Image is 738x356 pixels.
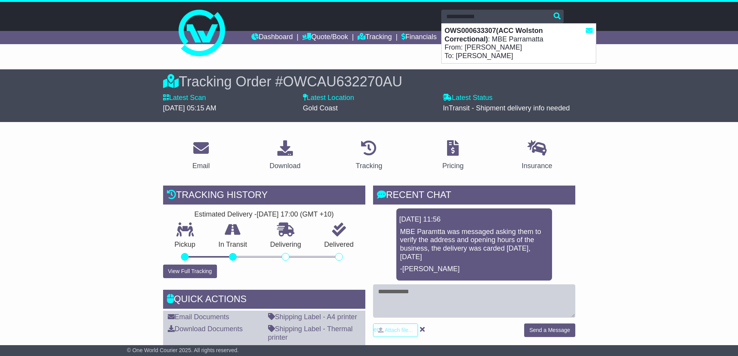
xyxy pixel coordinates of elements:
[442,24,596,63] div: : MBE Parramatta From: [PERSON_NAME] To: [PERSON_NAME]
[257,210,334,219] div: [DATE] 17:00 (GMT +10)
[445,27,543,43] strong: OWS000633307(ACC Wolston Correctional)
[127,347,239,353] span: © One World Courier 2025. All rights reserved.
[163,104,217,112] span: [DATE] 05:15 AM
[399,215,549,224] div: [DATE] 11:56
[251,31,293,44] a: Dashboard
[163,210,365,219] div: Estimated Delivery -
[207,241,259,249] p: In Transit
[163,186,365,206] div: Tracking history
[259,241,313,249] p: Delivering
[283,74,402,89] span: OWCAU632270AU
[163,73,575,90] div: Tracking Order #
[268,325,353,341] a: Shipping Label - Thermal printer
[356,161,382,171] div: Tracking
[437,138,469,174] a: Pricing
[443,94,492,102] label: Latest Status
[192,161,210,171] div: Email
[163,265,217,278] button: View Full Tracking
[522,161,552,171] div: Insurance
[442,161,464,171] div: Pricing
[163,94,206,102] label: Latest Scan
[400,228,548,261] p: MBE Paramtta was messaged asking them to verify the address and opening hours of the business, th...
[163,241,207,249] p: Pickup
[351,138,387,174] a: Tracking
[270,161,301,171] div: Download
[168,325,243,333] a: Download Documents
[401,31,437,44] a: Financials
[524,323,575,337] button: Send a Message
[303,104,338,112] span: Gold Coast
[443,104,570,112] span: InTransit - Shipment delivery info needed
[313,241,365,249] p: Delivered
[358,31,392,44] a: Tracking
[268,313,357,321] a: Shipping Label - A4 printer
[163,290,365,311] div: Quick Actions
[373,186,575,206] div: RECENT CHAT
[168,313,229,321] a: Email Documents
[303,94,354,102] label: Latest Location
[400,265,548,273] p: -[PERSON_NAME]
[265,138,306,174] a: Download
[302,31,348,44] a: Quote/Book
[517,138,557,174] a: Insurance
[187,138,215,174] a: Email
